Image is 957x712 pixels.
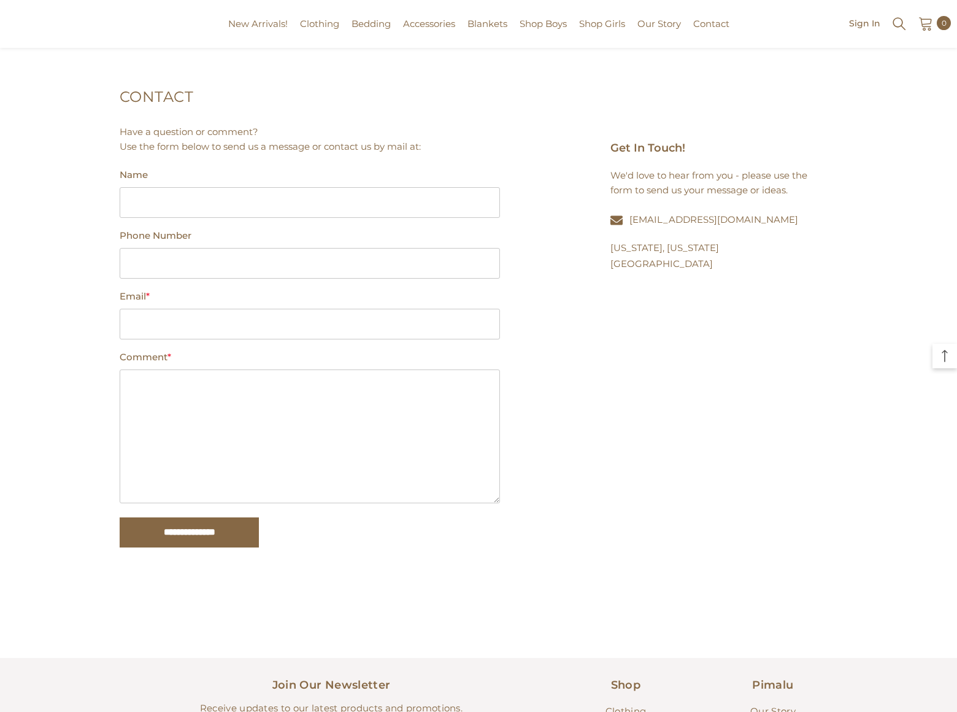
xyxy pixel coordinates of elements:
[6,20,45,29] a: Pimalu
[120,289,500,304] label: Email
[709,676,837,694] h2: Pimalu
[629,214,798,225] a: [EMAIL_ADDRESS][DOMAIN_NAME]
[120,126,421,152] span: Have a question or comment? Use the form below to send us a message or contact us by mail at:
[610,168,819,198] div: We'd love to hear from you - please use the form to send us your message or ideas.
[120,228,500,243] label: Phone number
[120,350,500,365] label: Comment
[222,17,294,48] a: New Arrivals!
[120,68,837,125] h1: Contact
[849,18,880,28] a: Sign In
[637,18,681,29] span: Our Story
[561,676,690,694] h2: Shop
[520,18,567,29] span: Shop Boys
[120,676,543,694] h2: Join Our Newsletter
[573,17,631,48] a: Shop Girls
[467,18,507,29] span: Blankets
[849,19,880,28] span: Sign In
[397,17,461,48] a: Accessories
[579,18,625,29] span: Shop Girls
[693,18,729,29] span: Contact
[294,17,345,48] a: Clothing
[461,17,513,48] a: Blankets
[120,168,500,182] label: Name
[352,18,391,29] span: Bedding
[345,17,397,48] a: Bedding
[687,17,736,48] a: Contact
[631,17,687,48] a: Our Story
[610,240,819,272] p: [US_STATE], [US_STATE] [GEOGRAPHIC_DATA]
[300,18,339,29] span: Clothing
[228,18,288,29] span: New Arrivals!
[891,15,907,32] summary: Search
[513,17,573,48] a: Shop Boys
[610,140,819,168] h2: Get In Touch!
[942,17,947,30] span: 0
[403,18,455,29] span: Accessories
